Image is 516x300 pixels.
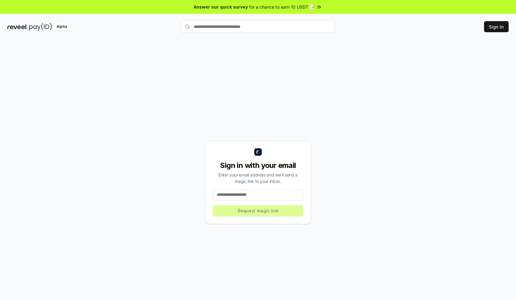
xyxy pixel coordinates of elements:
[213,172,303,184] div: Enter your email address and we’ll send a magic link to your inbox.
[53,23,70,31] div: Alpha
[249,4,315,10] span: for a chance to earn 10 USDT 📝
[484,21,509,32] button: Sign In
[194,4,248,10] span: Answer our quick survey
[29,23,52,31] img: pay_id
[7,23,28,31] img: reveel_dark
[254,148,262,156] img: logo_small
[213,161,303,170] div: Sign in with your email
